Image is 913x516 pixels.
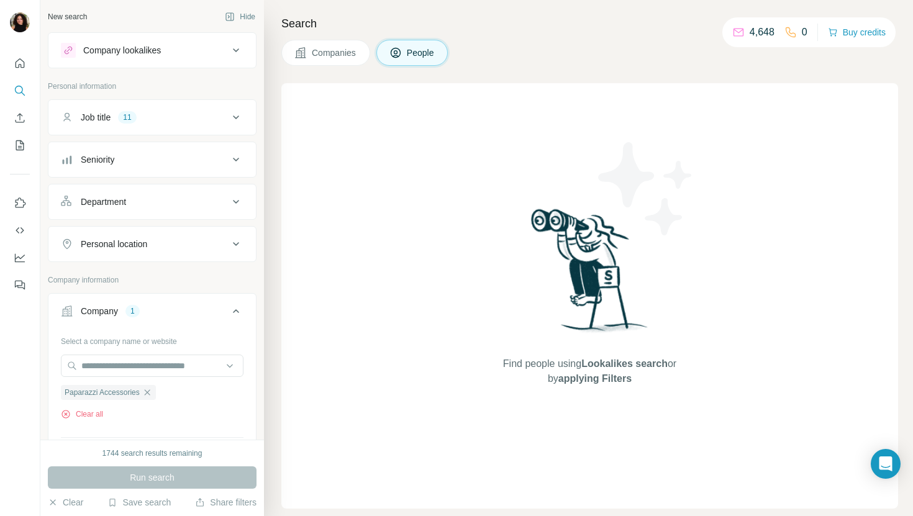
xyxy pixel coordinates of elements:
div: Select a company name or website [61,331,243,347]
img: Avatar [10,12,30,32]
p: Personal information [48,81,257,92]
div: Company lookalikes [83,44,161,57]
button: Use Surfe API [10,219,30,242]
h4: Search [281,15,898,32]
div: Company [81,305,118,317]
button: Company1 [48,296,256,331]
button: Company lookalikes [48,35,256,65]
button: Dashboard [10,247,30,269]
button: Personal location [48,229,256,259]
button: Hide [216,7,264,26]
p: 4,648 [750,25,774,40]
img: Surfe Illustration - Woman searching with binoculars [525,206,655,344]
img: Surfe Illustration - Stars [590,133,702,245]
div: 11 [118,112,136,123]
button: Share filters [195,496,257,509]
div: Personal location [81,238,147,250]
button: Feedback [10,274,30,296]
button: Enrich CSV [10,107,30,129]
div: 1 [125,306,140,317]
button: Buy credits [828,24,886,41]
button: Use Surfe on LinkedIn [10,192,30,214]
button: My lists [10,134,30,156]
div: 1744 search results remaining [102,448,202,459]
div: Job title [81,111,111,124]
span: Paparazzi Accessories [65,387,140,398]
span: Companies [312,47,357,59]
button: Save search [107,496,171,509]
span: Find people using or by [490,356,689,386]
button: Clear [48,496,83,509]
span: People [407,47,435,59]
span: Lookalikes search [581,358,668,369]
div: New search [48,11,87,22]
span: applying Filters [558,373,632,384]
p: Company information [48,274,257,286]
p: 0 [802,25,807,40]
button: Job title11 [48,102,256,132]
button: Seniority [48,145,256,174]
button: Quick start [10,52,30,75]
button: Clear all [61,409,103,420]
div: Seniority [81,153,114,166]
button: Search [10,79,30,102]
div: Open Intercom Messenger [871,449,901,479]
div: Department [81,196,126,208]
button: Department [48,187,256,217]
